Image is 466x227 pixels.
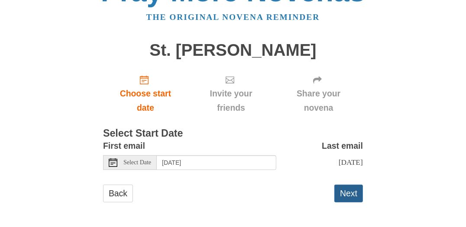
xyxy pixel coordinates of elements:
[146,13,320,22] a: The original novena reminder
[103,128,363,139] h3: Select Start Date
[103,185,133,202] a: Back
[112,86,179,115] span: Choose start date
[283,86,354,115] span: Share your novena
[103,68,188,119] a: Choose start date
[274,68,363,119] div: Click "Next" to confirm your start date first.
[123,160,151,166] span: Select Date
[334,185,363,202] button: Next
[103,41,363,60] h1: St. [PERSON_NAME]
[322,139,363,153] label: Last email
[103,139,145,153] label: First email
[339,158,363,166] span: [DATE]
[197,86,265,115] span: Invite your friends
[188,68,274,119] div: Click "Next" to confirm your start date first.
